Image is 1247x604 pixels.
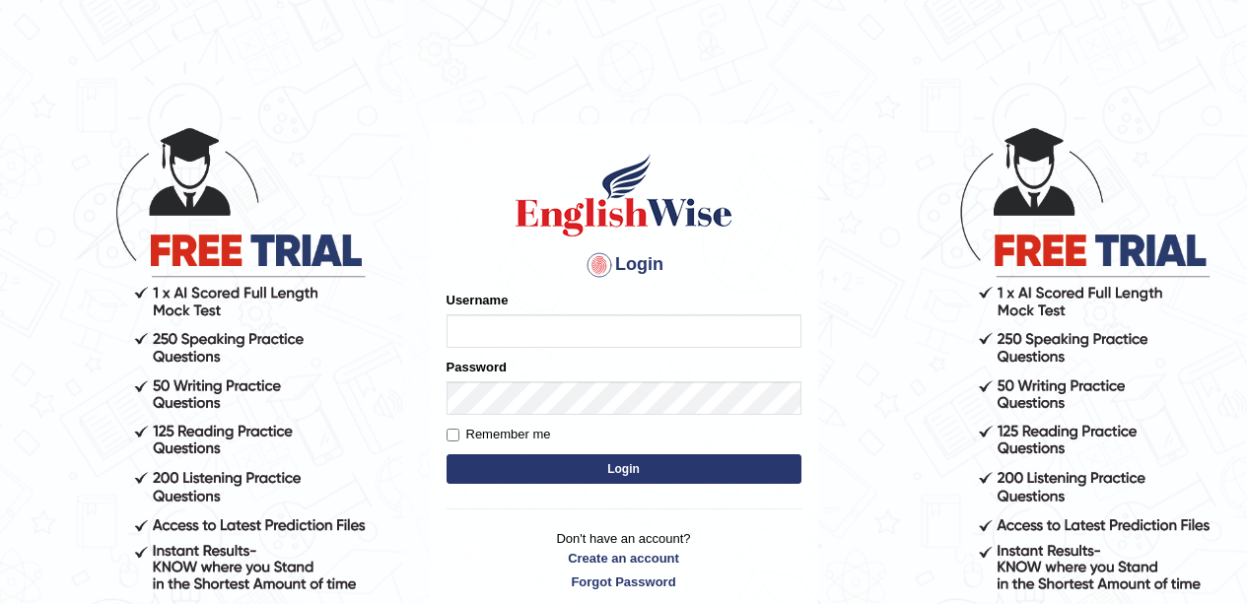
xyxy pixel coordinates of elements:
[447,529,801,590] p: Don't have an account?
[512,151,736,239] img: Logo of English Wise sign in for intelligent practice with AI
[447,454,801,484] button: Login
[447,358,507,376] label: Password
[447,549,801,568] a: Create an account
[447,291,509,309] label: Username
[447,249,801,281] h4: Login
[447,429,459,441] input: Remember me
[447,425,551,444] label: Remember me
[447,572,801,591] a: Forgot Password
